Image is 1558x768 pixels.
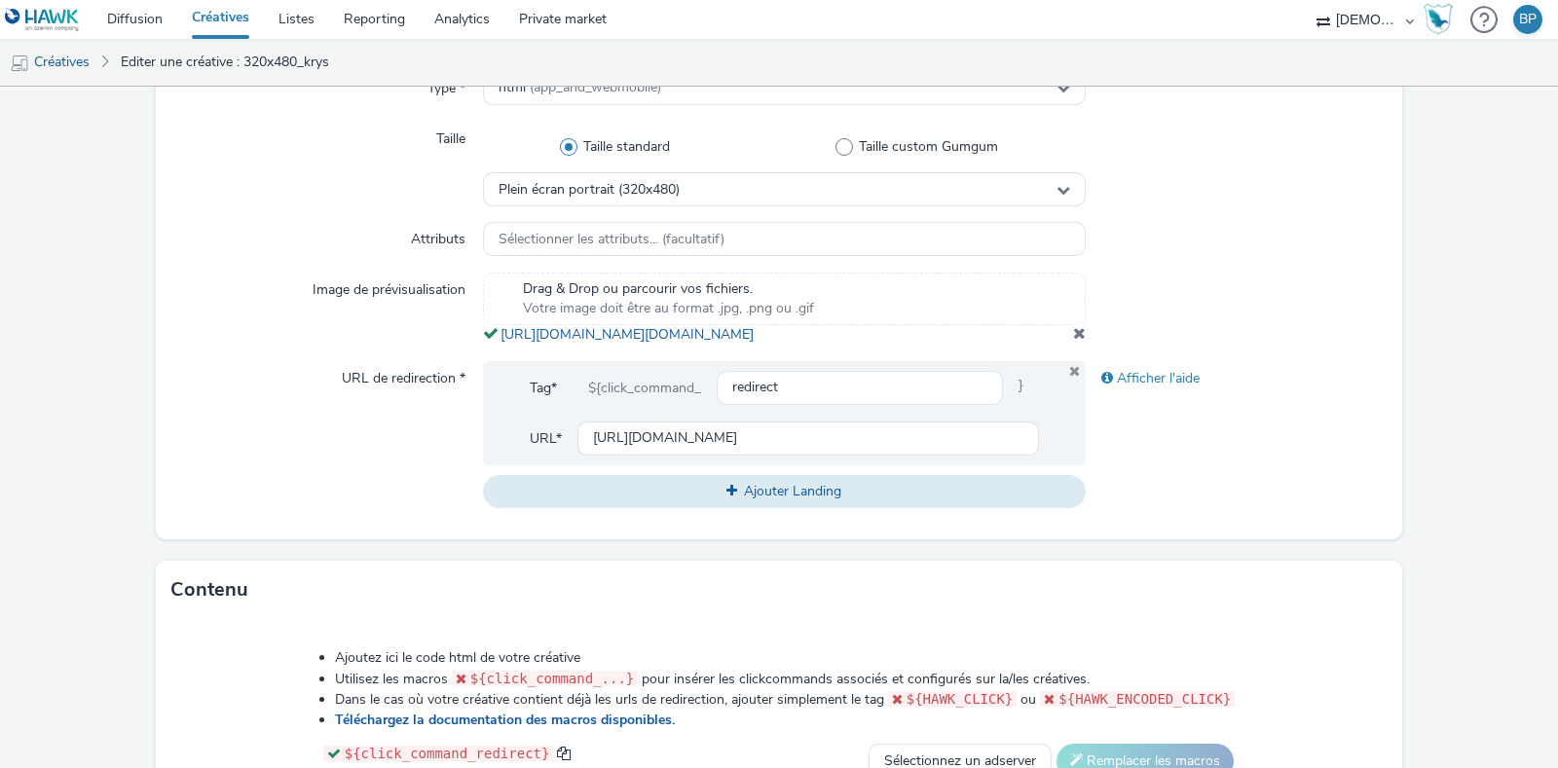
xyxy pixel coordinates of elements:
label: Image de prévisualisation [305,273,473,300]
a: Hawk Academy [1424,4,1461,35]
span: Taille custom Gumgum [859,137,998,157]
h3: Contenu [170,575,248,604]
span: Drag & Drop ou parcourir vos fichiers. [523,279,814,299]
div: Afficher l'aide [1086,361,1388,396]
img: undefined Logo [5,8,80,32]
span: Votre image doit être au format .jpg, .png ou .gif [523,299,814,318]
button: Ajouter Landing [483,475,1086,508]
li: Utilisez les macros pour insérer les clickcommands associés et configurés sur la/les créatives. [335,669,1240,689]
img: mobile [10,54,29,73]
span: } [1003,371,1039,406]
label: URL de redirection * [334,361,473,388]
span: ${HAWK_ENCODED_CLICK} [1058,691,1231,707]
label: Attributs [403,222,473,249]
div: BP [1519,5,1537,34]
span: Sélectionner les attributs... (facultatif) [499,232,724,248]
span: ${click_command_...} [470,671,635,686]
a: Téléchargez la documentation des macros disponibles. [335,711,683,729]
div: ${click_command_ [573,371,717,406]
li: Dans le cas où votre créative contient déjà les urls de redirection, ajouter simplement le tag ou [335,689,1240,710]
li: Ajoutez ici le code html de votre créative [335,648,1240,668]
span: Ajouter Landing [744,482,841,500]
span: (app_and_webmobile) [530,78,661,96]
span: copy to clipboard [557,747,571,760]
label: Taille [428,122,473,149]
span: ${HAWK_CLICK} [907,691,1014,707]
span: html [499,80,661,96]
span: Taille standard [583,137,670,157]
input: url... [577,421,1039,456]
a: [URL][DOMAIN_NAME][DOMAIN_NAME] [501,325,761,344]
span: ${click_command_redirect} [345,746,550,761]
span: Plein écran portrait (320x480) [499,182,680,199]
img: Hawk Academy [1424,4,1453,35]
a: Editer une créative : 320x480_krys [111,39,339,86]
